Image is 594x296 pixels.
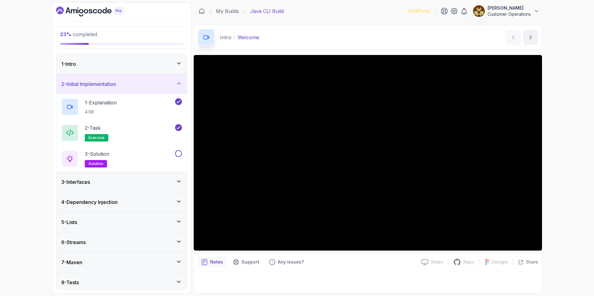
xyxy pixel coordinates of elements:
[506,30,521,45] button: previous content
[61,60,76,68] h3: 1 - Intro
[194,55,542,251] iframe: 1 - Hi
[85,124,101,132] p: 2 - Task
[199,8,205,14] a: Dashboard
[198,257,227,267] button: notes button
[210,259,223,265] p: Notes
[431,259,443,265] p: Slides
[85,150,109,158] p: 3 - Solution
[523,30,538,45] button: next content
[61,124,182,142] button: 2-Taskexercise
[88,135,105,140] span: exercise
[488,11,531,17] p: Customer Operations
[61,239,86,246] h3: 6 - Streams
[60,31,97,37] span: completed
[61,80,116,88] h3: 2 - Initial Implementation
[407,8,430,14] p: 2494 Points
[56,6,138,16] a: Dashboard
[61,150,182,167] button: 3-Solutionsolution
[473,5,485,17] img: user profile image
[473,5,540,17] button: user profile image[PERSON_NAME]Customer Operations
[220,34,231,41] p: Intro
[278,259,304,265] p: Any issues?
[250,7,284,15] p: Java CLI Build
[229,257,263,267] button: Support button
[61,178,90,186] h3: 3 - Interfaces
[88,161,103,166] span: solution
[242,259,259,265] p: Support
[61,259,82,266] h3: 7 - Maven
[61,279,79,286] h3: 8 - Tests
[513,259,538,265] button: Share
[265,257,308,267] button: Feedback button
[61,198,118,206] h3: 4 - Dependency Injection
[85,99,117,106] p: 1 - Explanation
[61,218,77,226] h3: 5 - Lists
[216,7,239,15] a: My Builds
[61,98,182,116] button: 1-Explanation4:08
[56,212,187,232] button: 5-Lists
[463,259,475,265] p: Repo
[60,31,71,37] span: 23 %
[85,109,117,115] p: 4:08
[56,273,187,292] button: 8-Tests
[56,232,187,252] button: 6-Streams
[56,54,187,74] button: 1-Intro
[492,259,508,265] p: Designs
[488,5,531,11] p: [PERSON_NAME]
[56,252,187,272] button: 7-Maven
[238,34,259,41] p: Welcome
[56,74,187,94] button: 2-Initial Implementation
[56,172,187,192] button: 3-Interfaces
[56,192,187,212] button: 4-Dependency Injection
[526,259,538,265] p: Share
